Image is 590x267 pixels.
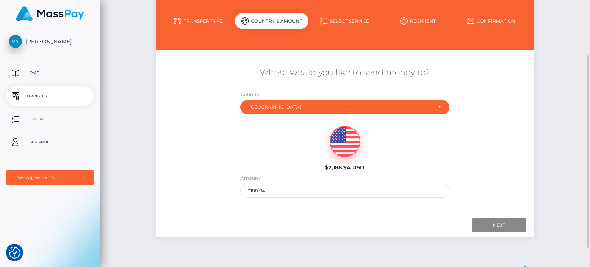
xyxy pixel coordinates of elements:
a: Transfer [6,86,94,106]
h6: $2,188.94 USD [298,164,391,171]
div: Country & Amount [235,13,308,29]
a: Country & Amount [235,14,308,34]
input: Next [472,218,526,232]
a: Confirmation [455,14,528,28]
img: MassPay [16,6,84,21]
input: Amount to send in USD (Maximum: 2188.94) [240,184,449,198]
button: Ukraine [240,100,449,114]
h5: Where would you like to send money to? [162,67,528,79]
a: Home [6,63,94,83]
label: Country [240,91,260,98]
span: [PERSON_NAME] [6,38,94,45]
p: Home [9,67,91,79]
p: Transfer [9,90,91,102]
a: User Profile [6,133,94,152]
p: History [9,113,91,125]
label: Amount [240,175,260,182]
a: Select Service [308,14,382,28]
div: User Agreements [14,174,77,181]
a: History [6,109,94,129]
p: User Profile [9,136,91,148]
img: USD.png [330,126,360,157]
a: Recipient [381,14,455,28]
button: User Agreements [6,170,94,185]
img: Revisit consent button [9,247,20,259]
div: [GEOGRAPHIC_DATA] [249,104,432,110]
a: Transfer Type [162,14,235,28]
button: Consent Preferences [9,247,20,259]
